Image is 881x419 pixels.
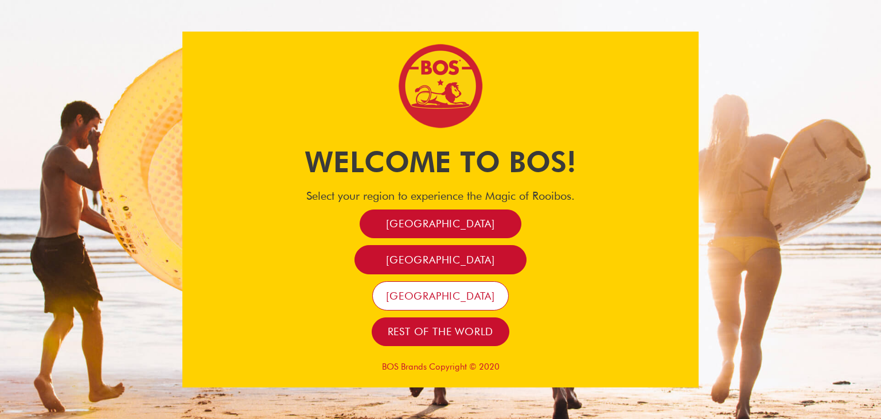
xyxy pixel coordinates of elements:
[386,253,495,266] span: [GEOGRAPHIC_DATA]
[372,281,509,311] a: [GEOGRAPHIC_DATA]
[397,43,484,129] img: Bos Brands
[182,362,699,372] p: BOS Brands Copyright © 2020
[182,142,699,182] h1: Welcome to BOS!
[372,317,510,347] a: Rest of the world
[182,189,699,203] h4: Select your region to experience the Magic of Rooibos.
[354,245,527,274] a: [GEOGRAPHIC_DATA]
[386,217,495,230] span: [GEOGRAPHIC_DATA]
[386,289,495,302] span: [GEOGRAPHIC_DATA]
[388,325,494,338] span: Rest of the world
[360,209,521,239] a: [GEOGRAPHIC_DATA]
